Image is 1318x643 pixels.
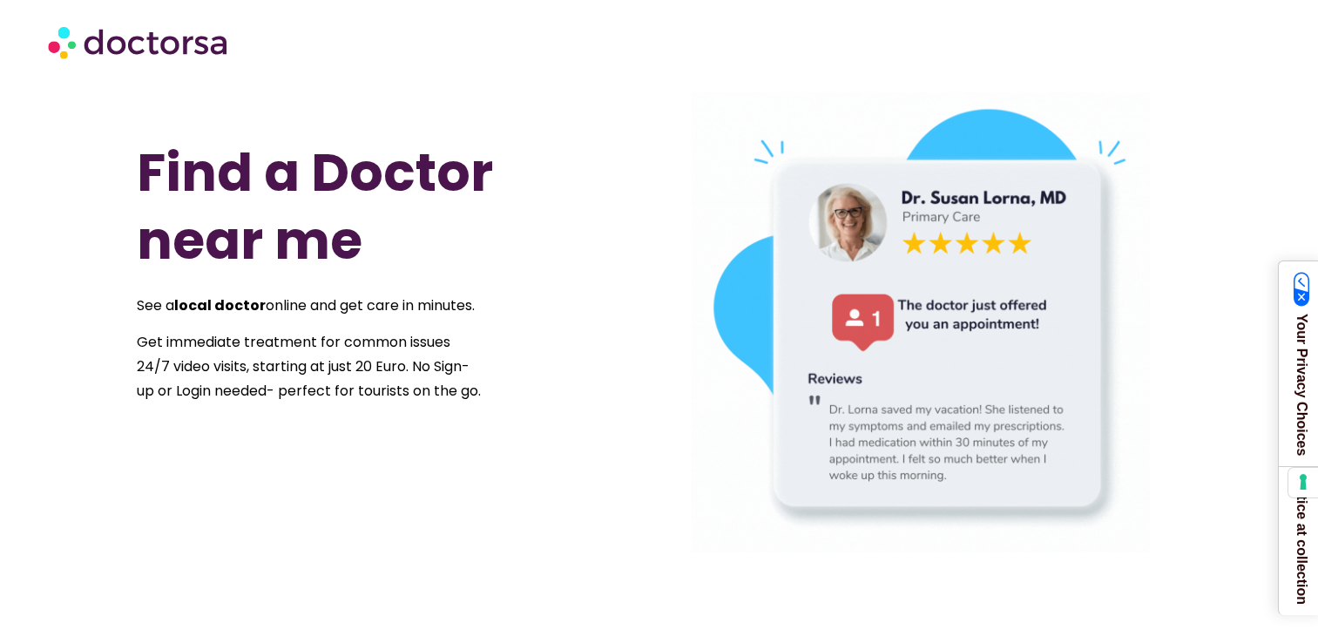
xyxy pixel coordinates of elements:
img: doctor in Barcelona Spain [691,92,1151,552]
strong: local doctor [174,295,266,315]
span: Get immediate treatment for common issues 24/7 video visits, starting at just 20 Euro. No Sign-up... [137,332,481,401]
button: Your consent preferences for tracking technologies [1288,468,1318,497]
p: See a online and get care in minutes. [137,294,482,318]
img: California Consumer Privacy Act (CCPA) Opt-Out Icon [1294,272,1310,307]
iframe: Customer reviews powered by Trustpilot [215,613,1104,638]
h1: Find a Doctor near me [137,139,597,274]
